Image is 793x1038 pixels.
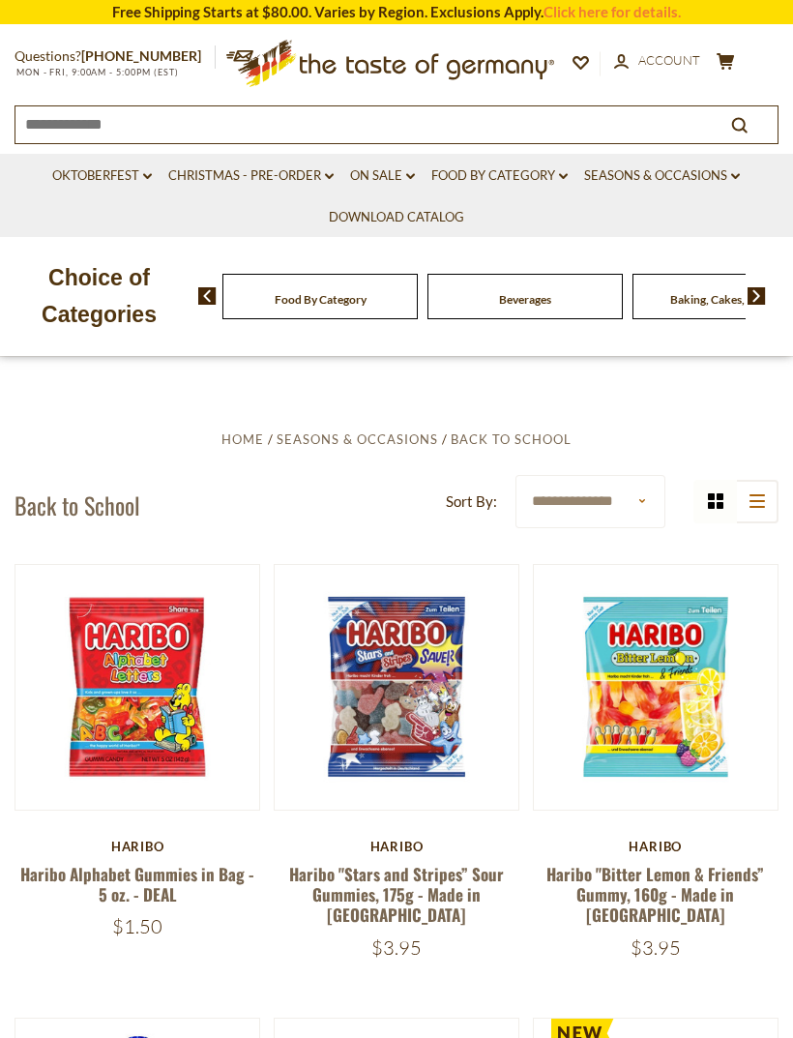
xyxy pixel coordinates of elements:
a: Food By Category [431,165,568,187]
a: Haribo "Bitter Lemon & Friends” Gummy, 160g - Made in [GEOGRAPHIC_DATA] [546,862,764,928]
a: On Sale [350,165,415,187]
a: Food By Category [275,292,367,307]
span: $3.95 [371,935,422,960]
label: Sort By: [446,489,497,514]
img: Haribo Stars and Stripes [275,565,518,809]
a: Haribo Alphabet Gummies in Bag - 5 oz. - DEAL [20,862,254,906]
div: Haribo [533,839,778,854]
span: $1.50 [112,914,162,938]
a: Seasons & Occasions [584,165,740,187]
a: Account [614,50,700,72]
img: Haribo Alphabets Gummies in Bag [15,565,259,809]
a: [PHONE_NUMBER] [81,47,201,64]
a: Home [221,431,264,447]
img: previous arrow [198,287,217,305]
img: next arrow [748,287,766,305]
p: Questions? [15,44,216,69]
h1: Back to School [15,490,140,519]
span: Account [638,52,700,68]
a: Download Catalog [329,207,464,228]
a: Beverages [499,292,551,307]
a: Seasons & Occasions [277,431,438,447]
a: Christmas - PRE-ORDER [168,165,334,187]
span: $3.95 [631,935,681,960]
a: Oktoberfest [52,165,152,187]
a: Haribo "Stars and Stripes” Sour Gummies, 175g - Made in [GEOGRAPHIC_DATA] [289,862,504,928]
a: Baking, Cakes, Desserts [670,292,791,307]
span: MON - FRI, 9:00AM - 5:00PM (EST) [15,67,179,77]
a: Back to School [451,431,572,447]
a: Click here for details. [543,3,681,20]
div: Haribo [274,839,519,854]
div: Haribo [15,839,260,854]
img: Haribo Bitter Lemon & Friends [534,565,778,809]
